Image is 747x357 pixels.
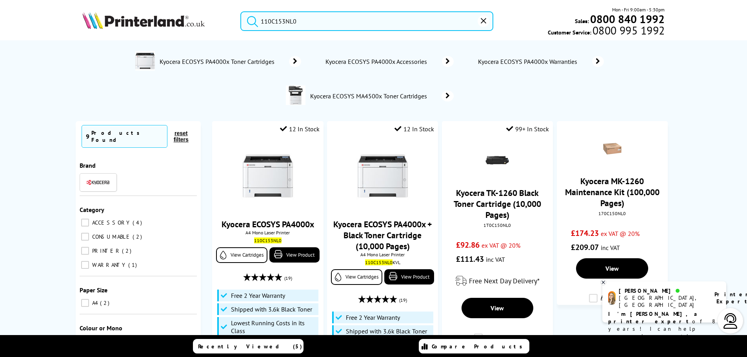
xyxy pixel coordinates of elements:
[231,292,285,299] span: Free 2 Year Warranty
[198,343,302,350] span: Recently Viewed (5)
[331,269,382,285] a: View Cartridges
[222,219,314,230] a: Kyocera ECOSYS PA4000x
[394,125,434,133] div: 12 In Stock
[491,304,504,312] span: View
[80,161,96,169] span: Brand
[571,228,599,238] span: £174.23
[446,270,549,292] div: modal_delivery
[90,219,132,226] span: ACCESSORY
[486,256,505,263] span: inc VAT
[589,15,665,23] a: 0800 840 1992
[280,125,320,133] div: 12 In Stock
[483,147,511,174] img: kyocera-tk-1260-toner-small.png
[159,51,301,72] a: Kyocera ECOSYS PA4000x Toner Cartridges
[80,206,104,214] span: Category
[133,233,144,240] span: 2
[159,58,277,65] span: Kyocera ECOSYS PA4000x Toner Cartridges
[482,241,520,249] span: ex VAT @ 20%
[384,269,434,285] a: View Product
[122,247,133,254] span: 2
[91,129,163,143] div: Products Found
[601,244,620,252] span: inc VAT
[81,247,89,255] input: PRINTER 2
[90,261,127,268] span: WARRANTY
[193,339,304,353] a: Recently Viewed (5)
[135,51,155,71] img: 110c153nl0-deptimage.jpg
[601,230,640,237] span: ex VAT @ 20%
[240,11,493,31] input: Search pro
[474,333,522,348] label: Add to Compare
[565,176,660,208] a: Kyocera MK-1260 Maintenance Kit (100,000 Pages)
[284,271,292,286] span: (19)
[365,259,393,265] mark: 110C153NL0
[448,222,547,228] div: 1T0C150NL0
[619,294,705,308] div: [GEOGRAPHIC_DATA], [GEOGRAPHIC_DATA]
[462,298,534,318] a: View
[432,343,527,350] span: Compare Products
[456,240,480,250] span: £92.86
[81,219,89,227] input: ACCESSORY 4
[576,258,648,279] a: View
[575,17,589,25] span: Sales:
[477,56,604,67] a: Kyocera ECOSYS PA4000x Warranties
[331,252,434,257] span: A4 Mono Laser Printer
[477,58,580,65] span: Kyocera ECOSYS PA4000x Warranties
[608,291,616,305] img: amy-livechat.png
[571,242,599,252] span: £209.07
[216,230,319,236] span: A4 Mono Laser Printer
[82,12,231,31] a: Printerland Logo
[100,299,111,306] span: 2
[590,12,665,26] b: 0800 840 1992
[612,6,665,13] span: Mon - Fri 9:00am - 5:30pm
[286,85,305,105] img: 110C133NL0-deptimage.jpg
[167,130,195,143] button: reset filters
[563,210,662,216] div: 170C150NL0
[454,187,541,220] a: Kyocera TK-1260 Black Toner Cartridge (10,000 Pages)
[80,324,122,332] span: Colour or Mono
[86,179,110,185] img: Kyocera
[469,276,540,285] span: Free Next Day Delivery*
[399,293,407,308] span: (19)
[90,299,99,306] span: A4
[591,27,665,34] span: 0800 995 1992
[269,247,319,263] a: View Product
[238,147,297,205] img: kyocera-pa4000x-front-small.jpg
[86,132,89,140] span: 9
[81,261,89,269] input: WARRANTY 1
[81,233,89,241] input: CONSUMABLE 2
[254,237,282,243] mark: 110C153NL0
[419,339,529,353] a: Compare Products
[346,314,400,321] span: Free 2 Year Warranty
[325,58,430,65] span: Kyocera ECOSYS PA4000x Accessories
[82,12,205,29] img: Printerland Logo
[506,125,549,133] div: 99+ In Stock
[81,299,89,307] input: A4 2
[309,92,430,100] span: Kyocera ECOSYS MA4500x Toner Cartridges
[231,305,312,313] span: Shipped with 3.6k Black Toner
[128,261,139,268] span: 1
[598,135,626,162] img: kyocera-mk-1260-small.png
[619,287,705,294] div: [PERSON_NAME]
[456,254,484,264] span: £111.43
[608,310,700,325] b: I'm [PERSON_NAME], a printer expert
[723,313,738,329] img: user-headset-light.svg
[589,294,637,309] label: Add to Compare
[605,265,619,272] span: View
[333,219,432,252] a: Kyocera ECOSYS PA4000x + Black Toner Cartridge (10,000 Pages)
[325,56,454,67] a: Kyocera ECOSYS PA4000x Accessories
[548,27,665,36] span: Customer Service:
[309,85,454,107] a: Kyocera ECOSYS MA4500x Toner Cartridges
[216,247,267,263] a: View Cartridges
[333,259,432,265] div: KVL
[90,247,121,254] span: PRINTER
[346,327,427,335] span: Shipped with 3.6k Black Toner
[353,147,412,205] img: kyocera-pa4000x-front-small.jpg
[608,310,720,348] p: of 8 years! I can help you choose the right product
[231,319,316,335] span: Lowest Running Costs in its Class
[133,219,144,226] span: 4
[80,286,107,294] span: Paper Size
[90,233,132,240] span: CONSUMABLE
